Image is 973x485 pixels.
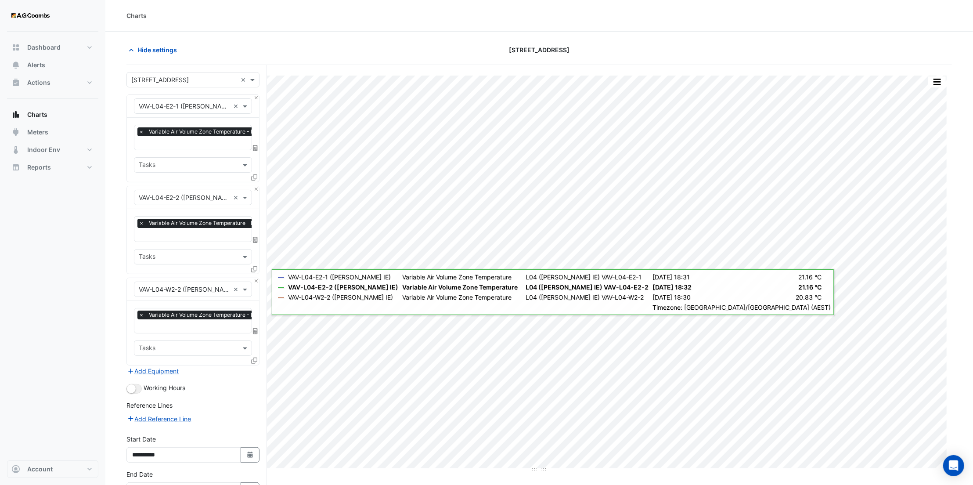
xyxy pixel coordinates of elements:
[233,285,241,294] span: Clear
[126,366,180,376] button: Add Equipment
[27,465,53,474] span: Account
[246,451,254,459] fa-icon: Select Date
[147,311,357,319] span: Variable Air Volume Zone Temperature - L04 (NABERS IE), VAV-L04-W2-2
[27,110,47,119] span: Charts
[253,278,259,284] button: Close
[126,401,173,410] label: Reference Lines
[126,414,192,424] button: Add Reference Line
[251,265,257,273] span: Clone Favourites and Tasks from this Equipment to other Equipment
[252,144,259,152] span: Choose Function
[126,11,147,20] div: Charts
[144,384,185,391] span: Working Hours
[137,45,177,54] span: Hide settings
[27,78,50,87] span: Actions
[7,141,98,159] button: Indoor Env
[252,327,259,335] span: Choose Function
[147,219,356,228] span: Variable Air Volume Zone Temperature - L04 (NABERS IE), VAV-L04-E2-2
[233,101,241,111] span: Clear
[126,42,183,58] button: Hide settings
[27,43,61,52] span: Dashboard
[241,75,248,84] span: Clear
[943,455,964,476] div: Open Intercom Messenger
[27,61,45,69] span: Alerts
[137,252,155,263] div: Tasks
[11,128,20,137] app-icon: Meters
[7,39,98,56] button: Dashboard
[126,470,153,479] label: End Date
[251,357,257,364] span: Clone Favourites and Tasks from this Equipment to other Equipment
[7,460,98,478] button: Account
[7,106,98,123] button: Charts
[253,95,259,101] button: Close
[509,45,569,54] span: [STREET_ADDRESS]
[11,43,20,52] app-icon: Dashboard
[137,219,145,228] span: ×
[11,61,20,69] app-icon: Alerts
[7,123,98,141] button: Meters
[7,74,98,91] button: Actions
[11,78,20,87] app-icon: Actions
[27,163,51,172] span: Reports
[147,127,355,136] span: Variable Air Volume Zone Temperature - L04 (NABERS IE), VAV-L04-E2-1
[137,160,155,171] div: Tasks
[11,145,20,154] app-icon: Indoor Env
[11,110,20,119] app-icon: Charts
[7,56,98,74] button: Alerts
[7,159,98,176] button: Reports
[252,236,259,243] span: Choose Function
[137,311,145,319] span: ×
[126,434,156,444] label: Start Date
[251,174,257,181] span: Clone Favourites and Tasks from this Equipment to other Equipment
[27,145,60,154] span: Indoor Env
[233,193,241,202] span: Clear
[928,76,946,87] button: More Options
[11,163,20,172] app-icon: Reports
[11,7,50,25] img: Company Logo
[253,186,259,192] button: Close
[27,128,48,137] span: Meters
[137,127,145,136] span: ×
[137,343,155,355] div: Tasks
